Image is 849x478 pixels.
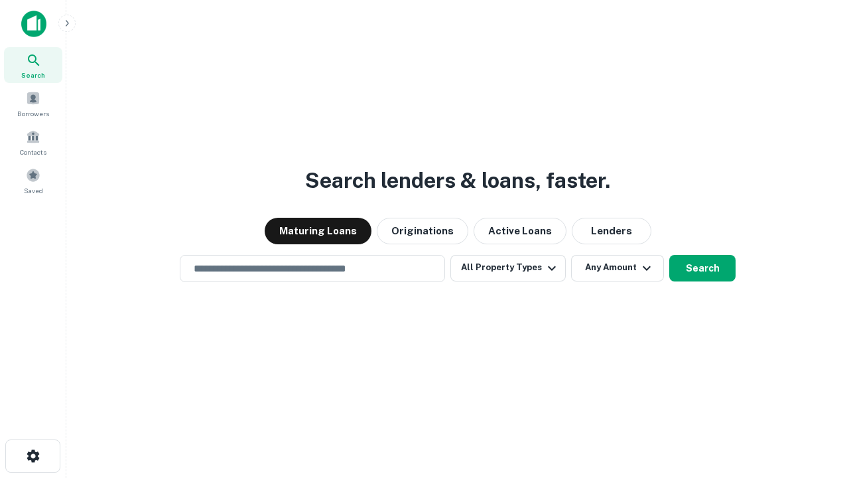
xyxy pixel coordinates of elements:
[572,218,651,244] button: Lenders
[571,255,664,281] button: Any Amount
[450,255,566,281] button: All Property Types
[783,329,849,393] iframe: Chat Widget
[4,86,62,121] a: Borrowers
[21,70,45,80] span: Search
[377,218,468,244] button: Originations
[669,255,736,281] button: Search
[20,147,46,157] span: Contacts
[4,163,62,199] a: Saved
[24,185,43,196] span: Saved
[17,108,49,119] span: Borrowers
[4,124,62,160] a: Contacts
[305,165,610,197] h3: Search lenders & loans, faster.
[4,47,62,83] a: Search
[265,218,371,244] button: Maturing Loans
[21,11,46,37] img: capitalize-icon.png
[474,218,566,244] button: Active Loans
